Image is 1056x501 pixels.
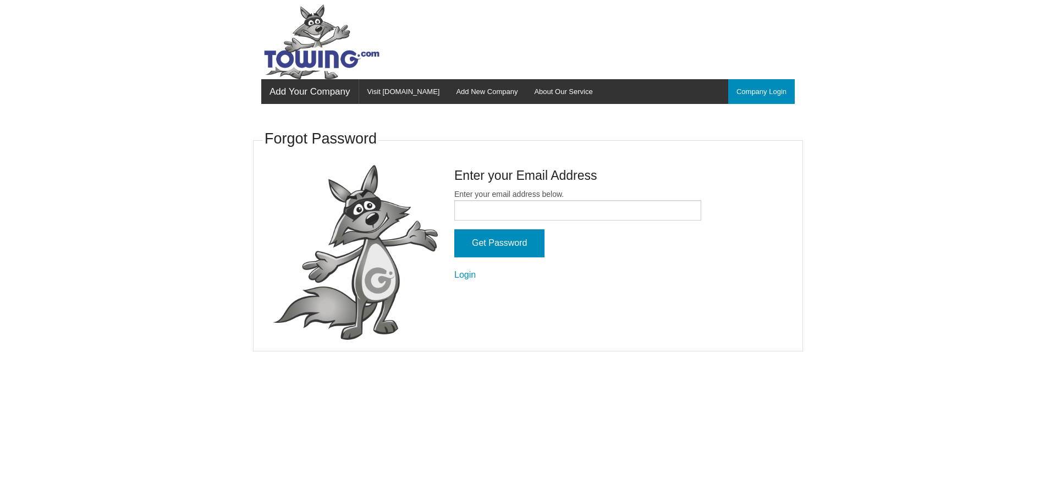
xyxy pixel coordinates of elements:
label: Enter your email address below. [454,189,701,221]
h3: Forgot Password [265,129,377,150]
a: Company Login [728,79,795,104]
input: Get Password [454,229,544,257]
img: Towing.com Logo [261,4,382,79]
h4: Enter your Email Address [454,167,701,184]
a: Add Your Company [261,79,359,104]
a: Add New Company [448,79,526,104]
a: Visit [DOMAIN_NAME] [359,79,448,104]
a: Login [454,270,476,279]
a: About Our Service [526,79,601,104]
input: Enter your email address below. [454,200,701,221]
img: fox-Presenting.png [273,165,438,340]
